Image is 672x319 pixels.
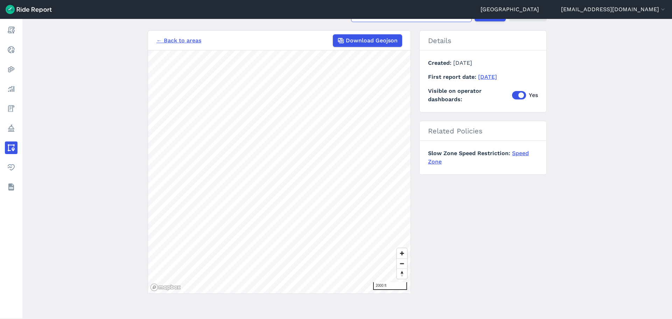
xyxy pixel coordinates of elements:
[5,24,17,36] a: Report
[420,31,546,50] h2: Details
[148,50,411,293] canvas: Map
[397,248,407,258] button: Zoom in
[346,36,398,45] span: Download Geojson
[481,5,539,14] a: [GEOGRAPHIC_DATA]
[428,150,512,157] span: Slow Zone Speed Restriction
[333,34,402,47] button: Download Geojson
[397,258,407,269] button: Zoom out
[512,91,538,99] label: Yes
[428,87,512,104] span: Visible on operator dashboards
[373,282,407,290] div: 2000 ft
[5,63,17,76] a: Heatmaps
[478,74,497,80] a: [DATE]
[561,5,666,14] button: [EMAIL_ADDRESS][DOMAIN_NAME]
[5,161,17,174] a: Health
[420,121,546,141] h2: Related Policies
[6,5,52,14] img: Ride Report
[150,283,181,291] a: Mapbox logo
[453,60,472,66] span: [DATE]
[428,74,478,80] span: First report date
[397,269,407,279] button: Reset bearing to north
[5,122,17,134] a: Policy
[5,141,17,154] a: Areas
[5,43,17,56] a: Realtime
[156,36,201,45] a: ← Back to areas
[5,181,17,193] a: Datasets
[5,83,17,95] a: Analyze
[5,102,17,115] a: Fees
[428,60,453,66] span: Created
